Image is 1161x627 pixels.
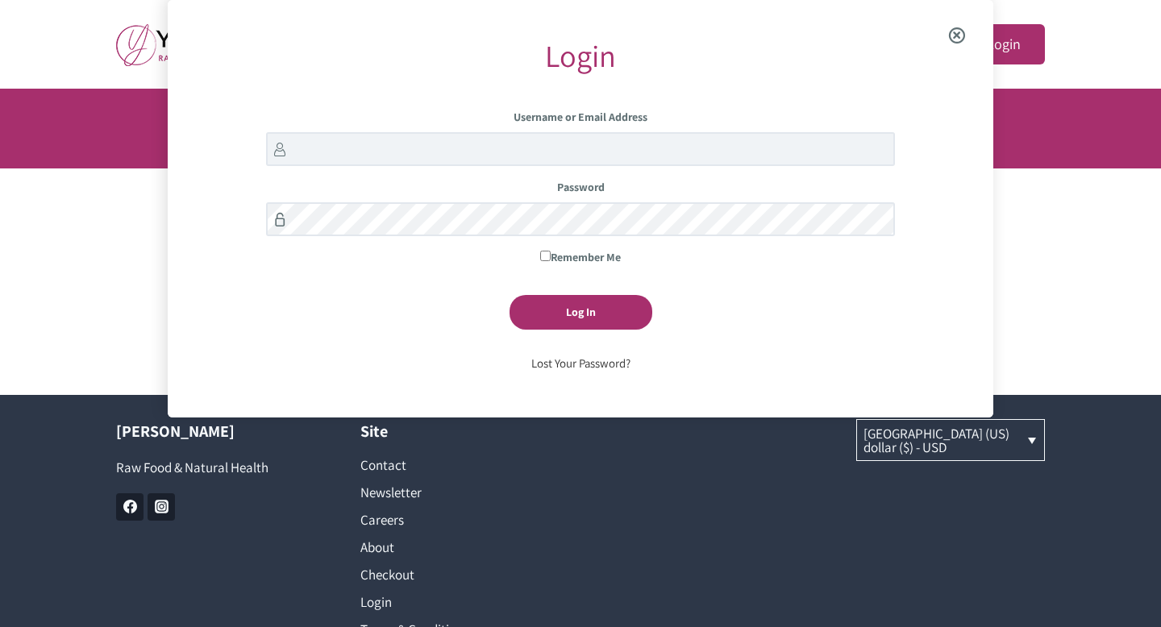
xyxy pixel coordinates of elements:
input: Log In [510,294,652,329]
a: Checkout [360,561,556,588]
a: Instagram [148,493,175,521]
label: Username or Email Address [266,108,894,126]
input: Remember Me [540,251,551,261]
h2: Site [360,419,556,443]
a: Newsletter [360,479,556,506]
a: Careers [360,506,556,534]
a: About [360,534,556,561]
a: Lost Your Password? [531,355,630,371]
p: Raw Food & Natural Health [116,457,312,479]
h2: [PERSON_NAME] [116,419,312,443]
label: Remember Me [266,248,894,266]
label: Password [266,178,894,196]
a: Login [963,24,1045,65]
div: Login [266,31,894,81]
a: Login [360,588,556,616]
span: Close the login modal [926,10,988,62]
img: yifat_logo41_en.png [116,23,295,66]
a: [GEOGRAPHIC_DATA] (US) dollar ($) - USD [857,420,1045,459]
a: Facebook [116,493,144,521]
a: Contact [360,451,556,479]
